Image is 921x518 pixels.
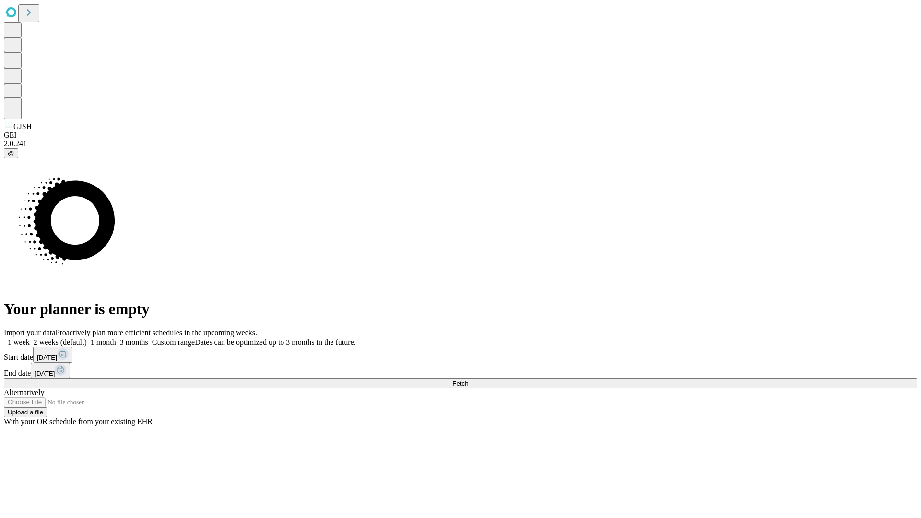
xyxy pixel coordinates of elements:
span: 1 week [8,338,30,346]
button: Fetch [4,378,917,388]
div: 2.0.241 [4,140,917,148]
span: Fetch [452,380,468,387]
h1: Your planner is empty [4,300,917,318]
button: Upload a file [4,407,47,417]
span: 3 months [120,338,148,346]
span: With your OR schedule from your existing EHR [4,417,153,425]
div: Start date [4,347,917,363]
span: [DATE] [35,370,55,377]
span: Dates can be optimized up to 3 months in the future. [195,338,355,346]
span: Custom range [152,338,195,346]
span: 2 weeks (default) [34,338,87,346]
div: GEI [4,131,917,140]
span: Proactively plan more efficient schedules in the upcoming weeks. [56,329,257,337]
span: Import your data [4,329,56,337]
span: GJSH [13,122,32,130]
button: @ [4,148,18,158]
span: 1 month [91,338,116,346]
div: End date [4,363,917,378]
button: [DATE] [33,347,72,363]
button: [DATE] [31,363,70,378]
span: Alternatively [4,388,44,397]
span: [DATE] [37,354,57,361]
span: @ [8,150,14,157]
